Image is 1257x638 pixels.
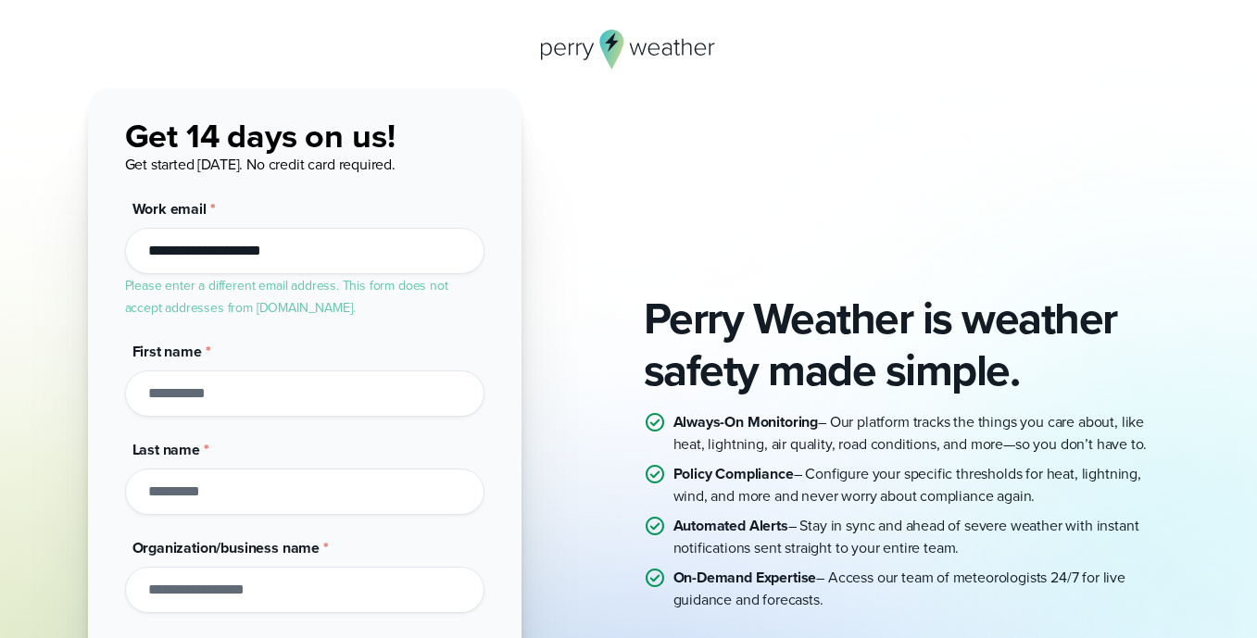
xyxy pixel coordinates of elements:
[673,463,794,484] strong: Policy Compliance
[125,111,396,160] span: Get 14 days on us!
[132,537,321,558] span: Organization/business name
[644,293,1170,396] h2: Perry Weather is weather safety made simple.
[673,411,1170,456] p: – Our platform tracks the things you care about, like heat, lightning, air quality, road conditio...
[673,411,819,432] strong: Always-On Monitoring
[673,463,1170,507] p: – Configure your specific thresholds for heat, lightning, wind, and more and never worry about co...
[673,515,1170,559] p: – Stay in sync and ahead of severe weather with instant notifications sent straight to your entir...
[132,198,207,219] span: Work email
[132,439,200,460] span: Last name
[125,276,448,318] label: Please enter a different email address. This form does not accept addresses from [DOMAIN_NAME].
[673,567,817,588] strong: On-Demand Expertise
[673,567,1170,611] p: – Access our team of meteorologists 24/7 for live guidance and forecasts.
[125,154,396,175] span: Get started [DATE]. No credit card required.
[673,515,788,536] strong: Automated Alerts
[132,341,202,362] span: First name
